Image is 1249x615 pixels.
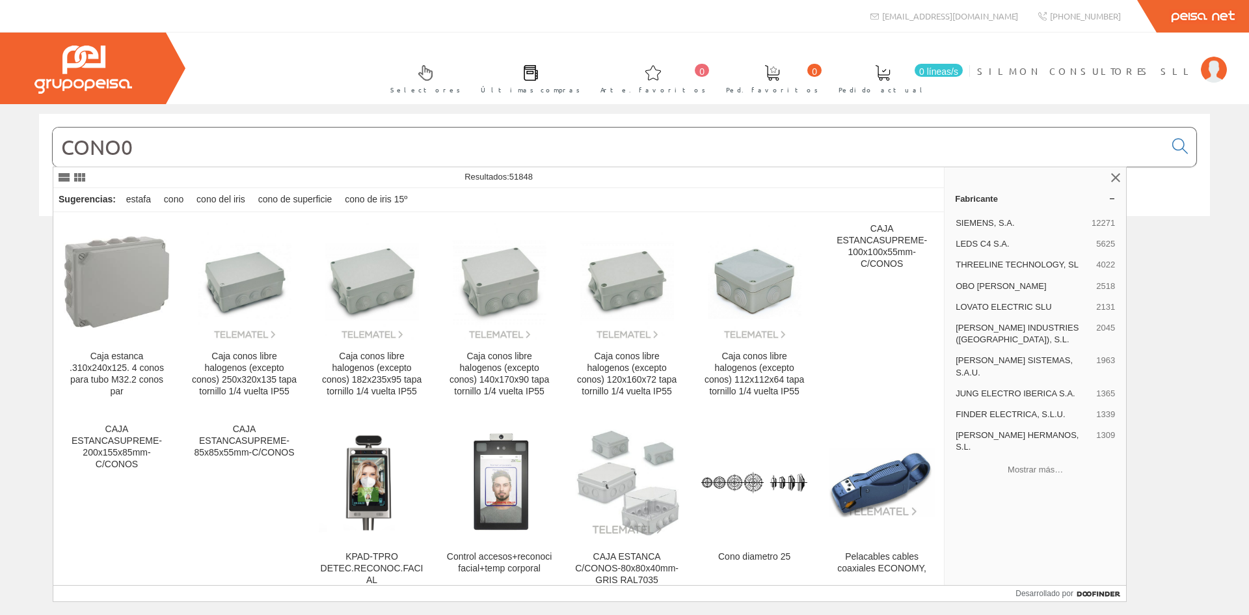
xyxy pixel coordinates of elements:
a: Desarrollado por [1015,586,1126,601]
div: Cono diametro 25 [701,551,807,563]
a: CAJA ESTANCA C/CONOS-80x80x40mm-GRIS RAL7035 CAJA ESTANCA C/CONOS-80x80x40mm-GRIS RAL7035 [563,413,690,601]
a: KPAD-TPRO DETEC.RECONOC.FACIAL KPAD-TPRO DETEC.RECONOC.FACIAL [308,413,435,601]
span: 51848 [509,172,533,182]
span: [PERSON_NAME] HERMANOS, S.L. [956,430,1091,453]
img: Cono diametro 25 [701,430,807,536]
span: 1365 [1096,388,1115,400]
a: CAJA ESTANCASUPREME-200x155x85mm-C/CONOS [53,413,180,601]
font: 0 [812,66,817,77]
div: CAJA ESTANCASUPREME-85x85x55mm-C/CONOS [191,424,297,459]
div: Caja conos libre halogenos (excepto conos) 112x112x64 tapa tornillo 1/4 vuelta IP55 [701,351,807,398]
a: Caja conos libre halogenos (excepto conos) 112x112x64 tapa tornillo 1/4 vuelta IP55 Caja conos li... [691,213,818,413]
font: cono de iris 15º [345,194,407,204]
span: 1339 [1096,409,1115,420]
span: 12271 [1092,217,1115,229]
font: Últimas compras [481,85,580,94]
img: Control accesos+reconoci facial+temp corporal [448,424,550,541]
font: cono del iris [196,194,245,204]
img: Caja conos libre halogenos (excepto conos) 120x160x72 tapa tornillo 1/4 vuelta IP55 [580,223,674,340]
div: Control accesos+reconoci facial+temp corporal [446,551,552,575]
img: Caja conos libre halogenos (excepto conos) 182x235x95 tapa tornillo 1/4 vuelta IP55 [325,223,419,340]
div: Caja conos libre halogenos (excepto conos) 182x235x95 tapa tornillo 1/4 vuelta IP55 [319,351,425,398]
a: Selectores [377,54,467,102]
span: [PERSON_NAME] SISTEMAS, S.A.U. [956,355,1091,378]
div: Caja conos libre halogenos (excepto conos) 120x160x72 tapa tornillo 1/4 vuelta IP55 [574,351,680,398]
img: Caja conos libre halogenos (excepto conos) 250x320x135 tapa tornillo 1/4 vuelta IP55 [198,223,291,340]
font: Selectores [390,85,461,94]
font: Sugerencias: [59,194,116,204]
font: Pedido actual [839,85,927,94]
a: SILMON CONSULTORES SLL [977,54,1227,66]
input: Buscar... [53,128,1164,167]
font: SILMON CONSULTORES SLL [977,65,1194,77]
a: Caja conos libre halogenos (excepto conos) 250x320x135 tapa tornillo 1/4 vuelta IP55 Caja conos l... [181,213,308,413]
img: Caja estanca .310x240x125. 4 conos para tubo M32.2 conos par [64,236,170,329]
span: LEDS C4 S.A. [956,238,1091,250]
button: Mostrar más… [950,459,1121,480]
span: 2045 [1096,322,1115,346]
a: Caja estanca .310x240x125. 4 conos para tubo M32.2 conos par Caja estanca .310x240x125. 4 conos p... [53,213,180,413]
font: cono [164,194,183,204]
font: Arte. favoritos [600,85,706,94]
a: Caja conos libre halogenos (excepto conos) 120x160x72 tapa tornillo 1/4 vuelta IP55 Caja conos li... [563,213,690,413]
div: CAJA ESTANCASUPREME-100x100x55mm-C/CONOS [829,223,935,270]
span: 1963 [1096,355,1115,378]
a: Pelacables cables coaxiales ECONOMY, Pelacables cables coaxiales ECONOMY, [818,413,945,601]
a: Caja conos libre halogenos (excepto conos) 182x235x95 tapa tornillo 1/4 vuelta IP55 Caja conos li... [308,213,435,413]
span: OBO [PERSON_NAME] [956,280,1091,292]
span: 1309 [1096,430,1115,453]
font: [EMAIL_ADDRESS][DOMAIN_NAME] [882,10,1018,21]
div: Caja conos libre halogenos (excepto conos) 140x170x90 tapa tornillo 1/4 vuelta IP55 [446,351,552,398]
span: JUNG ELECTRO IBERICA S.A. [956,388,1091,400]
img: Caja conos libre halogenos (excepto conos) 140x170x90 tapa tornillo 1/4 vuelta IP55 [453,223,546,340]
img: Caja conos libre halogenos (excepto conos) 112x112x64 tapa tornillo 1/4 vuelta IP55 [708,223,801,340]
img: Pelacables cables coaxiales ECONOMY, [829,448,935,518]
span: Resultados: [464,172,533,182]
span: 5625 [1096,238,1115,250]
div: CAJA ESTANCA C/CONOS-80x80x40mm-GRIS RAL7035 [574,551,680,586]
span: 2518 [1096,280,1115,292]
font: 0 [699,66,705,77]
a: Fabricante [945,188,1126,209]
span: 4022 [1096,259,1115,271]
img: KPAD-TPRO DETEC.RECONOC.FACIAL [319,430,425,536]
a: Últimas compras [468,54,587,102]
a: CAJA ESTANCASUPREME-100x100x55mm-C/CONOS [818,213,945,413]
font: cono de superficie [258,194,332,204]
a: Control accesos+reconoci facial+temp corporal Control accesos+reconoci facial+temp corporal [436,413,563,601]
div: Caja conos libre halogenos (excepto conos) 250x320x135 tapa tornillo 1/4 vuelta IP55 [191,351,297,398]
img: Grupo Peisa [34,46,132,94]
font: [PHONE_NUMBER] [1050,10,1121,21]
font: estafa [126,194,151,204]
span: LOVATO ELECTRIC SLU [956,301,1091,313]
a: Caja conos libre halogenos (excepto conos) 140x170x90 tapa tornillo 1/4 vuelta IP55 Caja conos li... [436,213,563,413]
span: [PERSON_NAME] INDUSTRIES ([GEOGRAPHIC_DATA]), S.L. [956,322,1091,346]
span: FINDER ELECTRICA, S.L.U. [956,409,1091,420]
span: SIEMENS, S.A. [956,217,1086,229]
font: 0 líneas/s [919,66,958,77]
font: Ped. favoritos [726,85,818,94]
span: 2131 [1096,301,1115,313]
div: Pelacables cables coaxiales ECONOMY, [829,551,935,575]
span: THREELINE TECHNOLOGY, SL [956,259,1091,271]
img: CAJA ESTANCA C/CONOS-80x80x40mm-GRIS RAL7035 [574,430,680,536]
font: Desarrollado por [1015,589,1073,598]
div: KPAD-TPRO DETEC.RECONOC.FACIAL [319,551,425,586]
div: Caja estanca .310x240x125. 4 conos para tubo M32.2 conos par [64,351,170,398]
a: CAJA ESTANCASUPREME-85x85x55mm-C/CONOS [181,413,308,601]
div: CAJA ESTANCASUPREME-200x155x85mm-C/CONOS [64,424,170,471]
a: Cono diametro 25 Cono diametro 25 [691,413,818,601]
